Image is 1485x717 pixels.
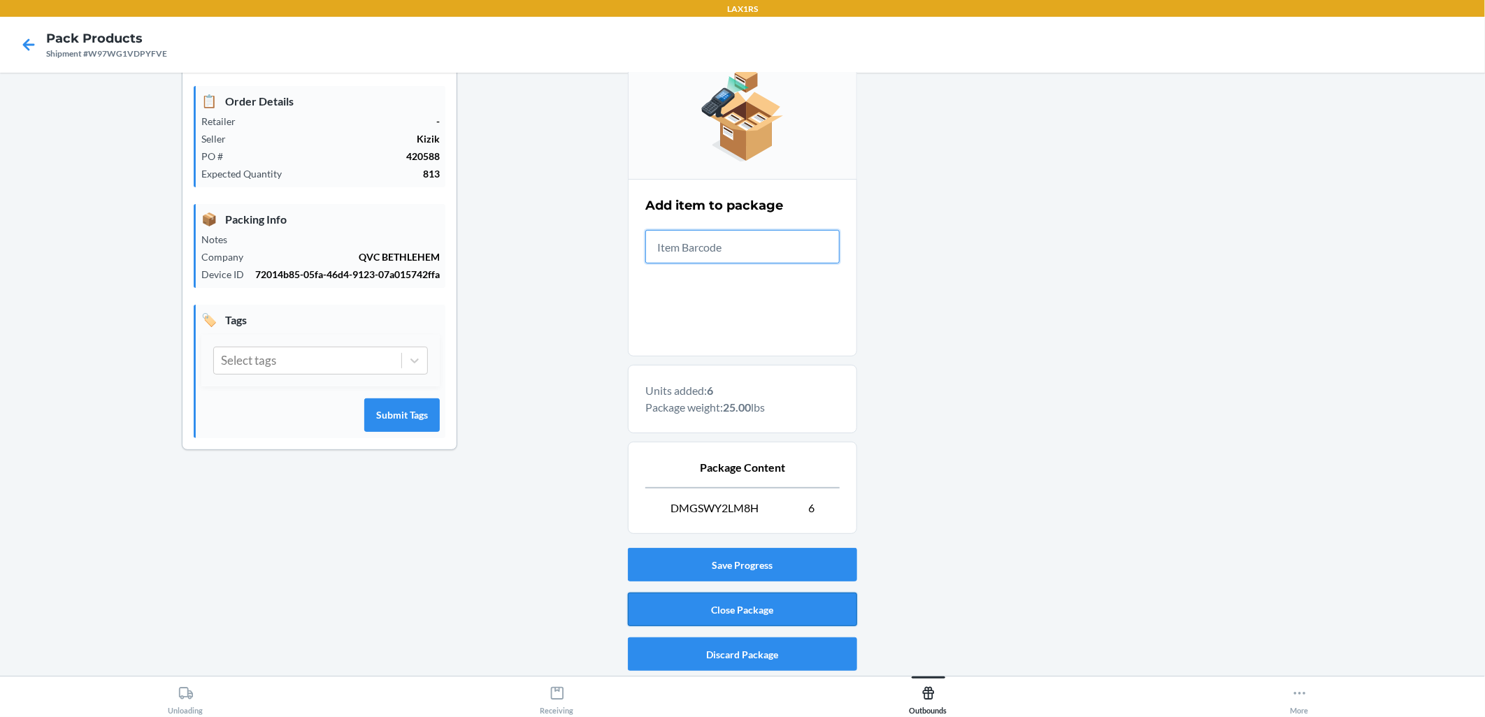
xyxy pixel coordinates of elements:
[201,166,293,181] p: Expected Quantity
[234,149,440,164] p: 420588
[645,196,783,215] h2: Add item to package
[727,3,758,15] p: LAX1RS
[247,114,440,129] p: -
[221,352,276,370] div: Select tags
[201,92,440,110] p: Order Details
[201,114,247,129] p: Retailer
[1114,676,1485,715] button: More
[201,149,234,164] p: PO #
[201,131,237,146] p: Seller
[628,637,857,671] button: Discard Package
[540,680,574,715] div: Receiving
[707,384,713,397] b: 6
[201,210,217,229] span: 📦
[723,400,751,414] b: 25.00
[237,131,440,146] p: Kizik
[645,382,840,399] p: Units added:
[700,459,785,476] span: Package Content
[254,249,440,264] p: QVC BETHLEHEM
[628,593,857,626] button: Close Package
[742,676,1114,715] button: Outbounds
[201,310,217,329] span: 🏷️
[910,680,947,715] div: Outbounds
[201,310,440,329] p: Tags
[670,500,759,516] span: DMGSWY2LM8H
[201,249,254,264] p: Company
[46,29,167,48] h4: Pack Products
[168,680,203,715] div: Unloading
[808,500,815,516] span: 6
[201,210,440,229] p: Packing Info
[628,548,857,581] button: Save Progress
[255,267,440,282] p: 72014b85-05fa-46d4-9123-07a015742ffa
[645,399,840,416] p: Package weight: lbs
[364,398,440,432] button: Submit Tags
[46,48,167,60] div: Shipment #W97WG1VDPYFVE
[293,166,440,181] p: 813
[1291,680,1309,715] div: More
[201,267,255,282] p: Device ID
[201,92,217,110] span: 📋
[645,230,840,263] input: Item Barcode
[201,232,238,247] p: Notes
[371,676,742,715] button: Receiving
